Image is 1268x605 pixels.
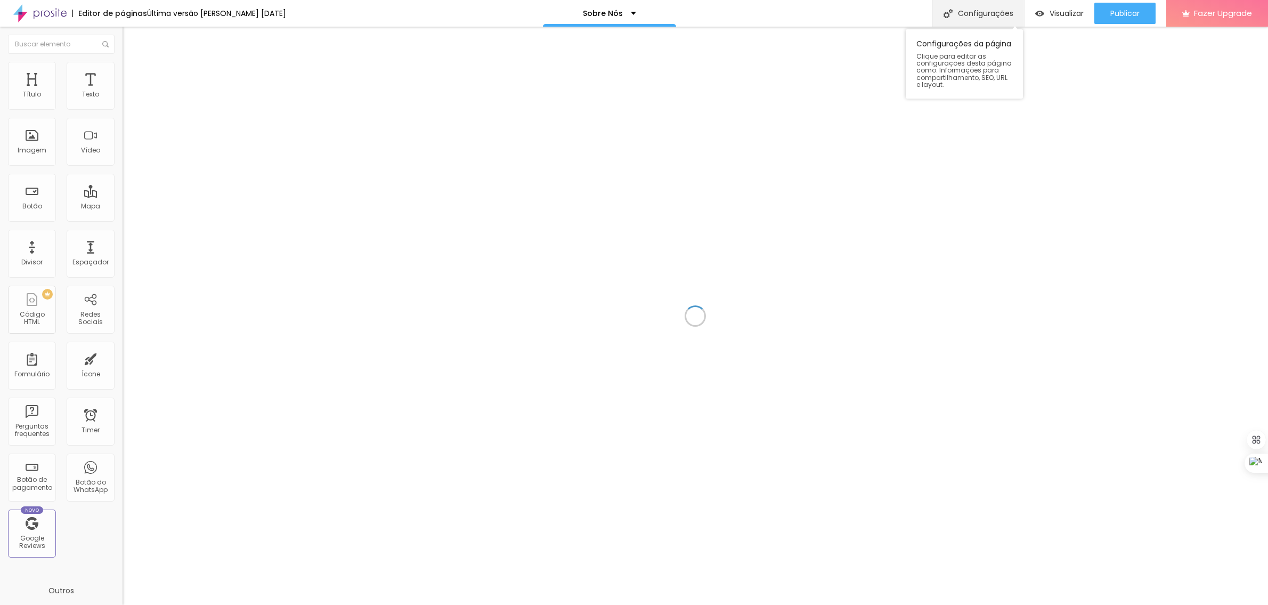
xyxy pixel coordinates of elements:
div: Timer [82,426,100,434]
p: Sobre Nós [583,10,623,17]
div: Configurações da página [906,29,1023,99]
input: Buscar elemento [8,35,115,54]
div: Divisor [21,259,43,266]
div: Espaçador [72,259,109,266]
div: Perguntas frequentes [11,423,53,438]
img: view-1.svg [1035,9,1044,18]
img: Icone [102,41,109,47]
div: Botão de pagamento [11,476,53,491]
span: Visualizar [1050,9,1084,18]
div: Texto [82,91,99,98]
div: Imagem [18,147,46,154]
span: Clique para editar as configurações desta página como: Informações para compartilhamento, SEO, UR... [916,53,1012,88]
button: Visualizar [1025,3,1094,24]
span: Fazer Upgrade [1194,9,1252,18]
div: Botão [22,203,42,210]
div: Ícone [82,370,100,378]
div: Botão do WhatsApp [69,479,111,494]
span: Publicar [1110,9,1140,18]
div: Título [23,91,41,98]
div: Formulário [14,370,50,378]
div: Editor de páginas [72,10,147,17]
div: Google Reviews [11,535,53,550]
div: Última versão [PERSON_NAME] [DATE] [147,10,286,17]
div: Redes Sociais [69,311,111,326]
div: Código HTML [11,311,53,326]
div: Mapa [81,203,100,210]
button: Publicar [1094,3,1156,24]
div: Vídeo [81,147,100,154]
div: Novo [21,506,44,514]
img: Icone [944,9,953,18]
